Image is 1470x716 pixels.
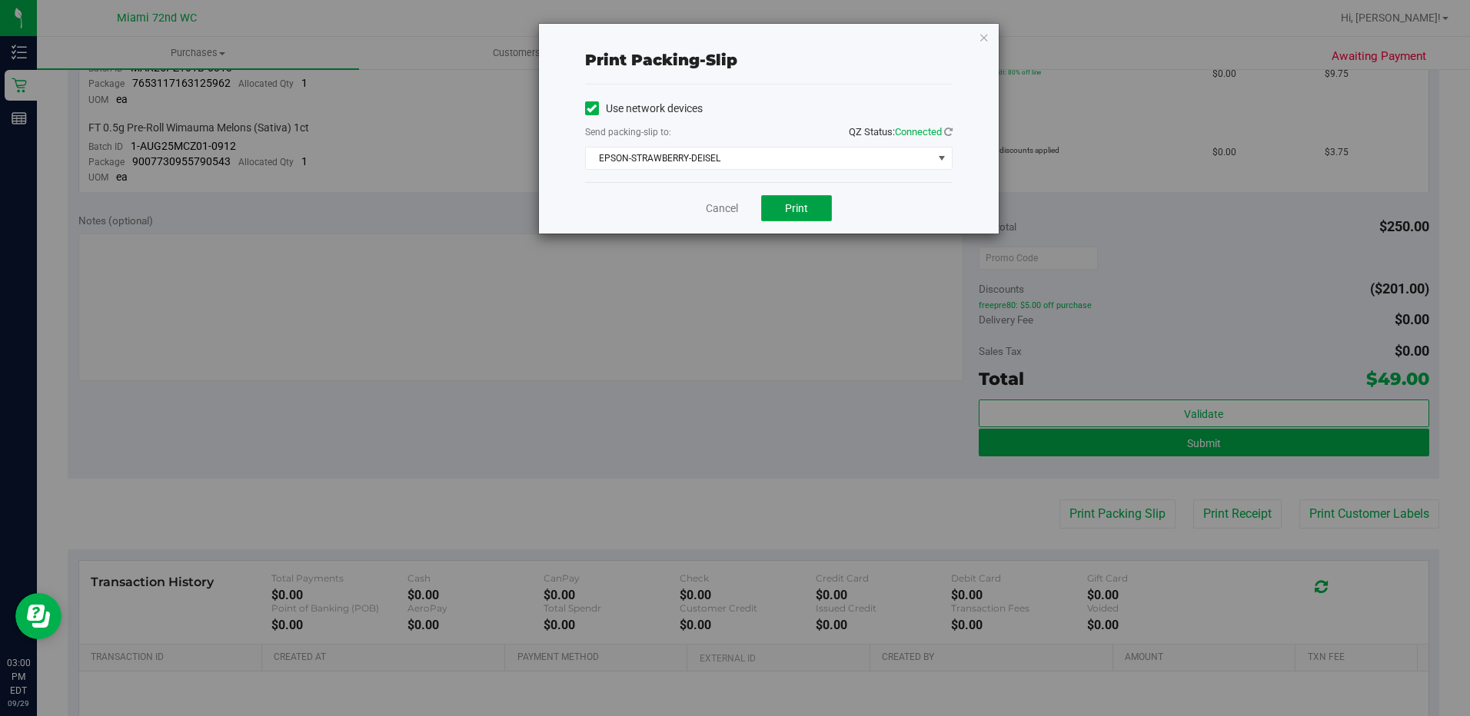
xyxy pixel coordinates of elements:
[585,51,737,69] span: Print packing-slip
[586,148,933,169] span: EPSON-STRAWBERRY-DEISEL
[761,195,832,221] button: Print
[706,201,738,217] a: Cancel
[932,148,951,169] span: select
[785,202,808,214] span: Print
[895,126,942,138] span: Connected
[585,101,703,117] label: Use network devices
[15,593,62,639] iframe: Resource center
[585,125,671,139] label: Send packing-slip to:
[849,126,953,138] span: QZ Status:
